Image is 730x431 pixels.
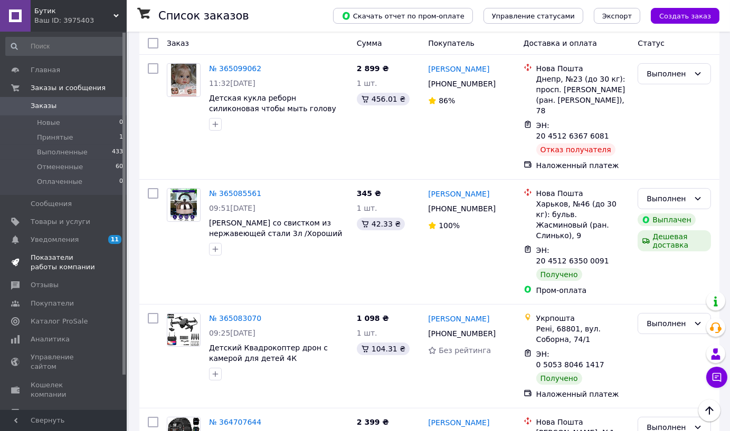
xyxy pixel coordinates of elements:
[357,93,410,105] div: 456.01 ₴
[357,189,381,198] span: 345 ₴
[647,193,689,204] div: Выполнен
[119,118,123,128] span: 0
[357,314,389,322] span: 1 098 ₴
[31,317,88,326] span: Каталог ProSale
[31,65,60,75] span: Главная
[357,39,382,47] span: Сумма
[426,326,498,341] div: [PHONE_NUMBER]
[706,367,727,388] button: Чат с покупателем
[594,8,640,24] button: Экспорт
[209,329,255,337] span: 09:25[DATE]
[483,8,583,24] button: Управление статусами
[209,418,261,426] a: № 364707644
[108,235,121,244] span: 11
[536,268,582,281] div: Получено
[428,64,489,74] a: [PERSON_NAME]
[119,177,123,187] span: 0
[342,11,464,21] span: Скачать отчет по пром-оплате
[357,218,405,230] div: 42.33 ₴
[116,162,123,172] span: 60
[536,74,630,116] div: Днепр, №23 (до 30 кг): просп. [PERSON_NAME] (ран. [PERSON_NAME]), 78
[357,418,389,426] span: 2 399 ₴
[439,96,455,105] span: 86%
[638,230,711,251] div: Дешевая доставка
[31,335,70,344] span: Аналитика
[167,63,201,97] a: Фото товару
[209,314,261,322] a: № 365083070
[31,408,58,417] span: Маркет
[37,177,82,187] span: Оплаченные
[698,399,720,422] button: Наверх
[167,188,201,222] a: Фото товару
[209,94,346,134] a: Детская кукла реборн силиконовая чтобы мыть голову для причесок большая Reborn виниловая интеракт...
[31,83,106,93] span: Заказы и сообщения
[170,189,196,221] img: Фото товару
[167,314,200,346] img: Фото товару
[112,148,123,157] span: 433
[536,246,609,265] span: ЭН: 20 4512 6350 0091
[31,217,90,227] span: Товары и услуги
[536,313,630,324] div: Укрпошта
[37,118,60,128] span: Новые
[31,299,74,308] span: Покупатели
[333,8,473,24] button: Скачать отчет по пром-оплате
[439,221,460,230] span: 100%
[647,318,689,329] div: Выполнен
[209,344,330,384] a: Детский Квадрокоптер дрон с камерой для детей 4К HD,квадрокоптеры и дроны на радиоуправлении для ...
[536,417,630,427] div: Нова Пошта
[536,199,630,241] div: Харьков, №46 (до 30 кг): бульв. Жасминовый (ран. Слинько), 9
[119,133,123,142] span: 1
[31,253,98,272] span: Показатели работы компании
[536,63,630,74] div: Нова Пошта
[31,101,56,111] span: Заказы
[536,389,630,399] div: Наложенный платеж
[357,204,377,212] span: 1 шт.
[357,64,389,73] span: 2 899 ₴
[34,16,127,25] div: Ваш ID: 3975403
[37,148,88,157] span: Выполненные
[492,12,575,20] span: Управление статусами
[37,162,83,172] span: Отмененные
[536,143,615,156] div: Отказ получателя
[31,199,72,209] span: Сообщения
[428,314,489,324] a: [PERSON_NAME]
[602,12,632,20] span: Экспорт
[209,204,255,212] span: 09:51[DATE]
[31,380,98,399] span: Кошелек компании
[640,11,719,19] a: Создать заказ
[426,201,498,216] div: [PHONE_NUMBER]
[171,64,196,96] img: Фото товару
[638,213,695,226] div: Выплачен
[638,39,665,47] span: Статус
[209,189,261,198] a: № 365085561
[357,342,410,355] div: 104.31 ₴
[357,79,377,87] span: 1 шт.
[536,160,630,171] div: Наложенный платеж
[158,9,249,22] h1: Список заказов
[536,285,630,296] div: Пром-оплата
[37,133,73,142] span: Принятые
[209,79,255,87] span: 11:32[DATE]
[426,76,498,91] div: [PHONE_NUMBER]
[524,39,597,47] span: Доставка и оплата
[536,372,582,385] div: Получено
[536,350,604,369] span: ЭН: 0 5053 8046 1417
[536,188,630,199] div: Нова Пошта
[647,68,689,80] div: Выполнен
[357,329,377,337] span: 1 шт.
[536,121,609,140] span: ЭН: 20 4512 6367 6081
[31,280,59,290] span: Отзывы
[651,8,719,24] button: Создать заказ
[428,39,475,47] span: Покупатель
[536,324,630,345] div: Рені, 68801, вул. Соборна, 74/1
[167,39,189,47] span: Заказ
[439,346,491,355] span: Без рейтинга
[31,235,79,244] span: Уведомления
[31,352,98,371] span: Управление сайтом
[209,219,347,259] a: [PERSON_NAME] со свистком из нержавеющей стали 3л /Хороший чайник для газовой электрической индук...
[34,6,113,16] span: Бутик
[659,12,711,20] span: Создать заказ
